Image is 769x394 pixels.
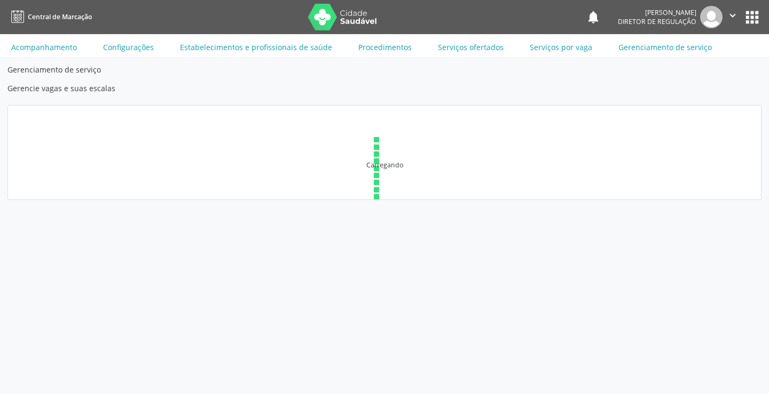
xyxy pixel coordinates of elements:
[727,10,739,21] i: 
[586,10,601,25] button: notifications
[522,38,600,57] a: Serviços por vaga
[743,8,762,27] button: apps
[7,83,762,94] p: Gerencie vagas e suas escalas
[611,38,719,57] a: Gerenciamento de serviço
[618,8,696,17] div: [PERSON_NAME]
[723,6,743,28] button: 
[430,38,511,57] a: Serviços ofertados
[28,12,92,21] span: Central de Marcação
[172,38,340,57] a: Estabelecimentos e profissionais de saúde
[700,6,723,28] img: img
[7,64,762,75] p: Gerenciamento de serviço
[4,38,84,57] a: Acompanhamento
[96,38,161,57] a: Configurações
[351,38,419,57] a: Procedimentos
[7,8,92,26] a: Central de Marcação
[366,160,403,170] div: Carregando
[618,17,696,26] span: Diretor de regulação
